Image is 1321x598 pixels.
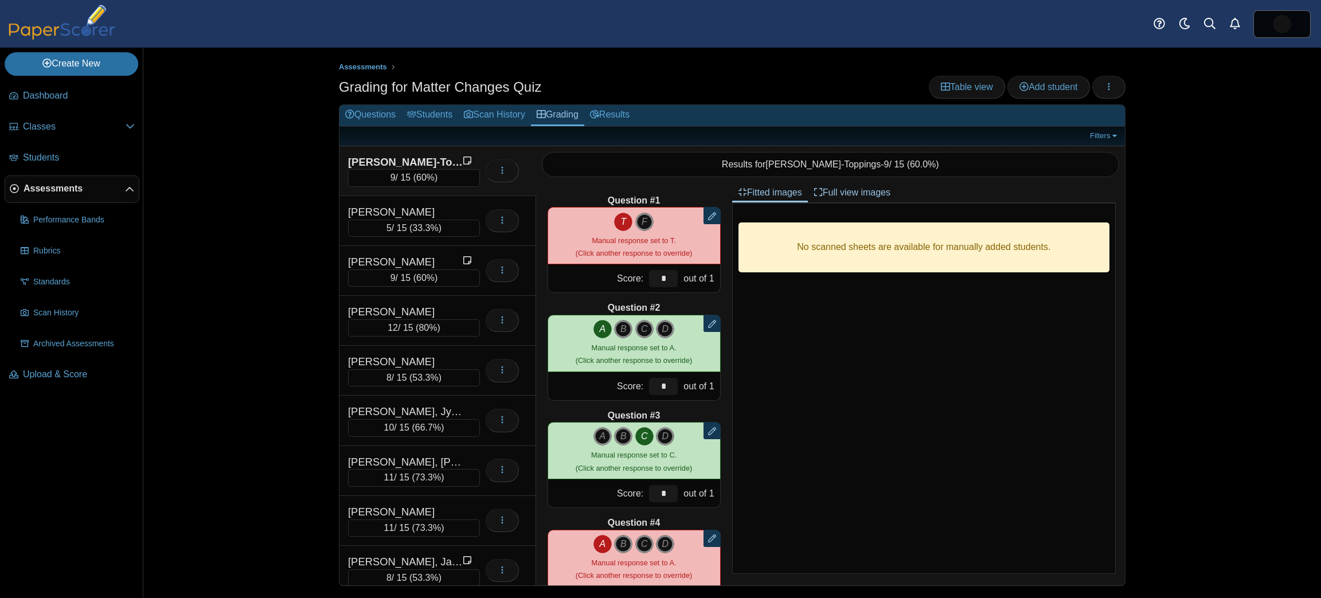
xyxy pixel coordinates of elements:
[576,558,692,580] small: (Click another response to override)
[16,268,139,296] a: Standards
[592,558,677,567] span: Manual response set to A.
[348,269,480,287] div: / 15 ( )
[738,222,1109,272] div: No scanned sheets are available for manually added students.
[388,323,398,333] span: 12
[656,535,674,553] i: D
[5,52,138,75] a: Create New
[548,264,647,292] div: Score:
[412,223,438,233] span: 33.3%
[5,144,139,172] a: Students
[1087,130,1122,142] a: Filters
[458,105,531,126] a: Scan History
[412,373,438,382] span: 53.3%
[593,320,612,338] i: A
[348,319,480,337] div: / 15 ( )
[608,517,660,529] b: Question #4
[336,60,390,75] a: Assessments
[386,223,392,233] span: 5
[5,83,139,110] a: Dashboard
[16,237,139,265] a: Rubrics
[592,343,677,352] span: Manual response set to A.
[941,82,993,92] span: Table view
[339,77,542,97] h1: Grading for Matter Changes Quiz
[348,505,463,519] div: [PERSON_NAME]
[576,343,692,365] small: (Click another response to override)
[16,206,139,234] a: Performance Bands
[614,427,632,445] i: B
[348,354,463,369] div: [PERSON_NAME]
[386,373,392,382] span: 8
[348,155,463,170] div: [PERSON_NAME]-Toppings, Tyshawn
[5,5,119,40] img: PaperScorer
[348,220,480,237] div: / 15 ( )
[531,105,584,126] a: Grading
[584,105,635,126] a: Results
[23,151,135,164] span: Students
[390,173,396,182] span: 9
[416,273,435,283] span: 60%
[339,62,387,71] span: Assessments
[681,479,720,507] div: out of 1
[415,472,441,482] span: 73.3%
[384,472,394,482] span: 11
[542,152,1120,177] div: Results for - / 15 ( )
[348,304,463,319] div: [PERSON_NAME]
[5,114,139,141] a: Classes
[765,159,881,169] span: [PERSON_NAME]-Toppings
[384,523,394,533] span: 11
[884,159,889,169] span: 9
[419,323,437,333] span: 80%
[910,159,936,169] span: 60.0%
[608,409,660,422] b: Question #3
[23,368,135,381] span: Upload & Score
[608,302,660,314] b: Question #2
[5,361,139,389] a: Upload & Score
[401,105,458,126] a: Students
[16,330,139,358] a: Archived Assessments
[576,236,692,257] small: (Click another response to override)
[1019,82,1077,92] span: Add student
[1222,11,1248,37] a: Alerts
[348,369,480,386] div: / 15 ( )
[1007,76,1089,99] a: Add student
[576,451,692,472] small: (Click another response to override)
[33,307,135,319] span: Scan History
[591,451,677,459] span: Manual response set to C.
[656,427,674,445] i: D
[656,320,674,338] i: D
[929,76,1005,99] a: Table view
[348,404,463,419] div: [PERSON_NAME], JyQuez
[593,535,612,553] i: A
[548,479,647,507] div: Score:
[339,105,401,126] a: Questions
[5,32,119,41] a: PaperScorer
[415,523,441,533] span: 73.3%
[548,372,647,400] div: Score:
[635,535,654,553] i: C
[348,554,463,569] div: [PERSON_NAME], Jaquesz
[390,273,396,283] span: 9
[384,423,394,432] span: 10
[23,89,135,102] span: Dashboard
[415,423,441,432] span: 66.7%
[416,173,435,182] span: 60%
[1273,15,1291,33] span: Jasmine McNair
[348,519,480,537] div: / 15 ( )
[348,569,480,587] div: / 15 ( )
[33,214,135,226] span: Performance Bands
[635,427,654,445] i: C
[33,338,135,350] span: Archived Assessments
[16,299,139,327] a: Scan History
[593,427,612,445] i: A
[592,236,675,245] span: Manual response set to T.
[635,213,654,231] i: F
[1273,15,1291,33] img: ps.74CSeXsONR1xs8MJ
[348,419,480,436] div: / 15 ( )
[5,175,139,203] a: Assessments
[348,469,480,486] div: / 15 ( )
[614,535,632,553] i: B
[386,573,392,583] span: 8
[1253,10,1311,38] a: ps.74CSeXsONR1xs8MJ
[348,205,463,220] div: [PERSON_NAME]
[412,573,438,583] span: 53.3%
